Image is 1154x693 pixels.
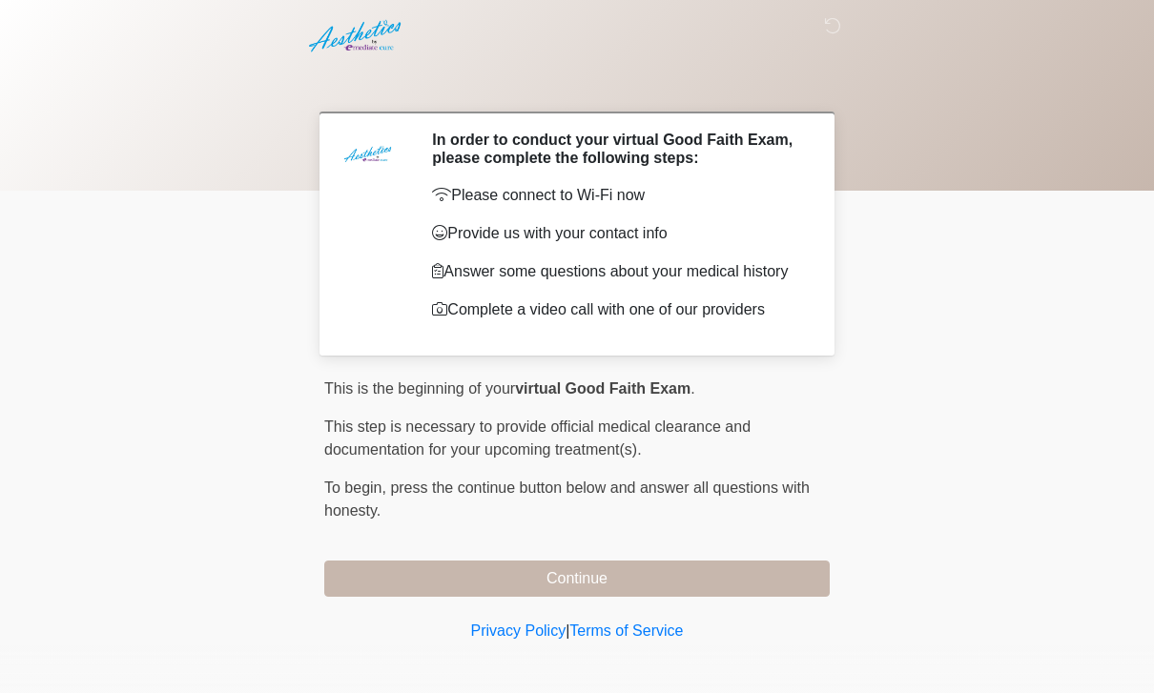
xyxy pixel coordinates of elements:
p: Please connect to Wi-Fi now [432,184,801,207]
a: Terms of Service [569,622,683,639]
a: | [566,622,569,639]
p: Answer some questions about your medical history [432,260,801,283]
span: press the continue button below and answer all questions with honesty. [324,479,810,519]
h2: In order to conduct your virtual Good Faith Exam, please complete the following steps: [432,131,801,167]
h1: ‎ ‎ ‎ [310,69,844,104]
img: Aesthetics by Emediate Cure Logo [305,14,409,58]
strong: virtual Good Faith Exam [515,380,690,397]
span: This step is necessary to provide official medical clearance and documentation for your upcoming ... [324,418,751,458]
span: . [690,380,694,397]
span: To begin, [324,479,390,496]
button: Continue [324,561,830,597]
span: This is the beginning of your [324,380,515,397]
img: Agent Avatar [339,131,396,188]
p: Provide us with your contact info [432,222,801,245]
p: Complete a video call with one of our providers [432,298,801,321]
a: Privacy Policy [471,622,567,639]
